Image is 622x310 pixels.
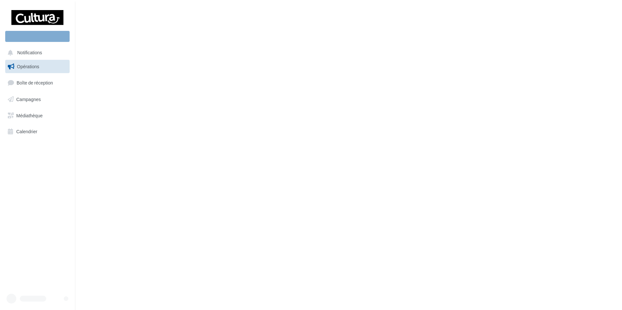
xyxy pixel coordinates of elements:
a: Boîte de réception [4,76,71,90]
span: Calendrier [16,129,37,134]
span: Campagnes [16,97,41,102]
a: Campagnes [4,93,71,106]
a: Opérations [4,60,71,73]
a: Médiathèque [4,109,71,123]
div: Nouvelle campagne [5,31,70,42]
a: Calendrier [4,125,71,138]
span: Notifications [17,50,42,56]
span: Médiathèque [16,112,43,118]
span: Opérations [17,64,39,69]
span: Boîte de réception [17,80,53,85]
